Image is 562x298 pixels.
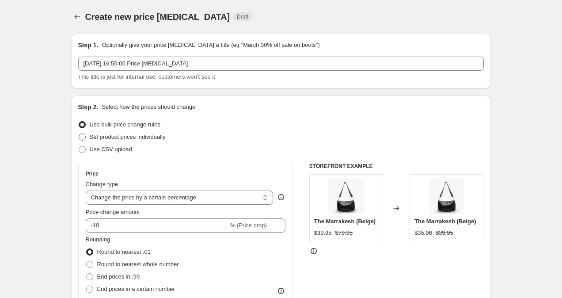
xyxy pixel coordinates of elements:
span: Use CSV upload [90,146,132,153]
strike: $79.95 [335,229,353,237]
span: Round to nearest .01 [97,248,151,255]
span: End prices in .99 [97,273,140,280]
span: Price change amount [86,209,140,215]
span: End prices in a certain number [97,286,175,292]
h3: Price [86,170,99,177]
input: -15 [86,218,228,233]
span: The Marrakesh (Beige) [314,218,376,225]
span: Round to nearest whole number [97,261,179,267]
h6: STOREFRONT EXAMPLE [309,163,484,170]
span: Use bulk price change rules [90,121,160,128]
div: $39.95 [314,229,332,237]
span: Change type [86,181,118,187]
span: Rounding [86,236,110,243]
span: % (Price drop) [230,222,267,229]
h2: Step 1. [78,41,99,50]
div: help [277,193,285,202]
p: Select how the prices should change [102,103,195,111]
span: Create new price [MEDICAL_DATA] [85,12,230,22]
img: 51LWJdOiw4L._AC_SY695__1_80x.jpg [328,179,364,214]
img: 51LWJdOiw4L._AC_SY695__1_80x.jpg [429,179,464,214]
div: $35.96 [414,229,432,237]
p: Optionally give your price [MEDICAL_DATA] a title (eg "March 30% off sale on boots") [102,41,319,50]
span: This title is just for internal use, customers won't see it [78,73,215,80]
input: 30% off holiday sale [78,57,484,71]
h2: Step 2. [78,103,99,111]
span: Draft [237,13,248,20]
strike: $39.95 [436,229,453,237]
span: Set product prices individually [90,134,166,140]
span: The Marrakesh (Beige) [414,218,476,225]
button: Price change jobs [71,11,84,23]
